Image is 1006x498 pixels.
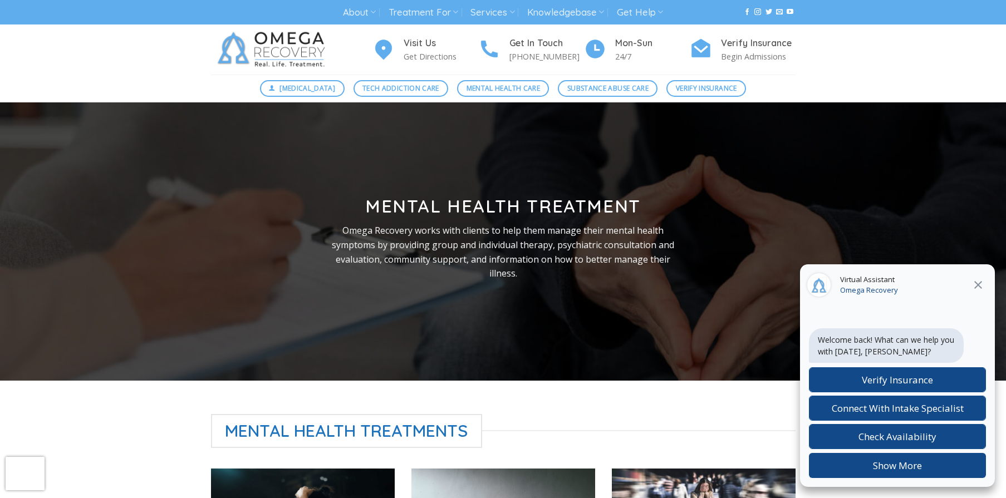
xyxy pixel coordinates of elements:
a: Follow on Facebook [744,8,750,16]
img: Omega Recovery [211,24,336,75]
h4: Mon-Sun [615,36,690,51]
a: Services [470,2,514,23]
span: [MEDICAL_DATA] [279,83,335,93]
a: Follow on YouTube [787,8,793,16]
a: Visit Us Get Directions [372,36,478,63]
a: Knowledgebase [527,2,604,23]
a: Get In Touch [PHONE_NUMBER] [478,36,584,63]
span: Mental Health Care [467,83,540,93]
a: Mental Health Care [457,80,549,97]
a: [MEDICAL_DATA] [260,80,345,97]
a: About [343,2,376,23]
p: Begin Admissions [721,50,796,63]
h4: Verify Insurance [721,36,796,51]
span: Tech Addiction Care [362,83,439,93]
span: Substance Abuse Care [567,83,649,93]
p: Omega Recovery works with clients to help them manage their mental health symptoms by providing g... [323,224,684,280]
a: Verify Insurance [666,80,746,97]
a: Follow on Twitter [765,8,772,16]
a: Follow on Instagram [754,8,761,16]
p: 24/7 [615,50,690,63]
a: Treatment For [389,2,458,23]
h4: Visit Us [404,36,478,51]
h4: Get In Touch [509,36,584,51]
a: Send us an email [776,8,783,16]
a: Substance Abuse Care [558,80,657,97]
span: Verify Insurance [676,83,737,93]
p: Get Directions [404,50,478,63]
a: Get Help [617,2,663,23]
a: Verify Insurance Begin Admissions [690,36,796,63]
strong: Mental Health Treatment [365,195,641,217]
span: Mental Health Treatments [211,414,483,448]
p: [PHONE_NUMBER] [509,50,584,63]
a: Tech Addiction Care [354,80,449,97]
